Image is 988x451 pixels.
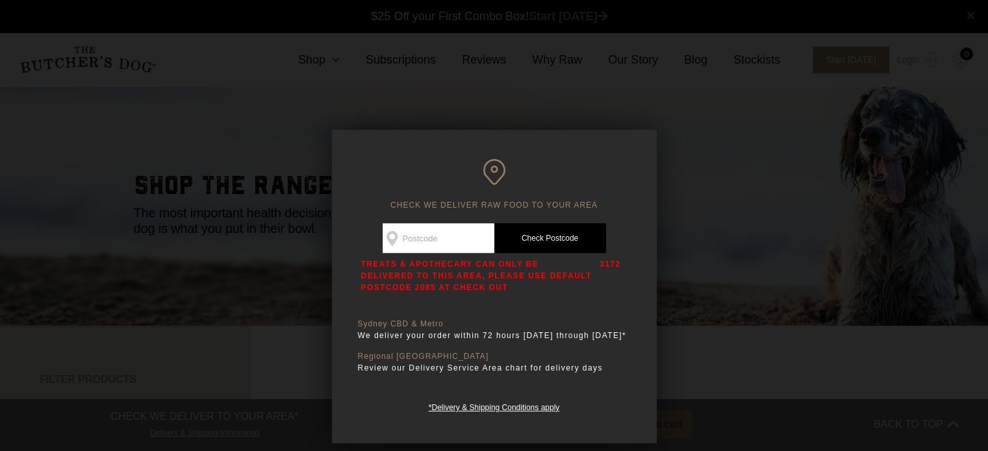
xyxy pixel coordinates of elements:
[600,258,620,293] p: 3172
[358,361,631,374] p: Review our Delivery Service Area chart for delivery days
[494,223,606,253] a: Check Postcode
[429,400,559,412] a: *Delivery & Shipping Conditions apply
[358,319,631,329] p: Sydney CBD & Metro
[358,159,631,210] h6: CHECK WE DELIVER RAW FOOD TO YOUR AREA
[358,352,631,361] p: Regional [GEOGRAPHIC_DATA]
[383,223,494,253] input: Postcode
[361,258,594,293] p: TREATS & APOTHECARY CAN ONLY BE DELIVERED TO THIS AREA, PLEASE USE DEFAULT POSTCODE 2085 AT CHECK...
[358,329,631,342] p: We deliver your order within 72 hours [DATE] through [DATE]*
